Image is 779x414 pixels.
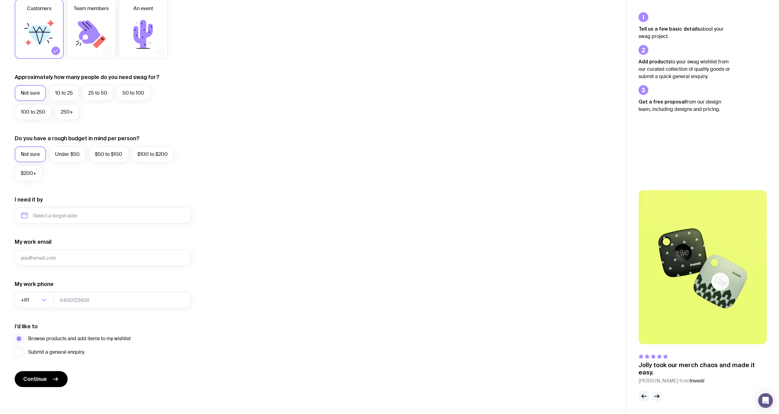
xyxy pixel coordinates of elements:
span: An event [133,5,153,12]
label: My work email [15,238,51,246]
div: Open Intercom Messenger [758,393,773,408]
input: you@email.com [15,250,191,266]
label: $50 to $100 [89,146,128,162]
p: to your swag wishlist from our curated collection of quality goods or submit a quick general enqu... [639,58,730,80]
label: $100 to $200 [131,146,174,162]
input: Search for option [30,292,40,308]
div: Search for option [15,292,54,308]
label: 50 to 100 [116,85,150,101]
p: about your swag project. [639,25,730,40]
label: Not sure [15,85,46,101]
button: Continue [15,371,68,387]
label: 250+ [54,104,79,120]
label: 10 to 25 [49,85,79,101]
label: I need it by [15,196,43,203]
span: Browse products and add items to my wishlist [28,335,131,342]
input: Select a target date [15,208,191,224]
strong: Add products [639,59,671,64]
p: Jolly took our merch chaos and made it easy. [639,361,767,376]
span: Team members [74,5,109,12]
label: $200+ [15,165,43,181]
span: Submit a general enquiry [28,348,84,356]
label: My work phone [15,280,54,288]
label: 25 to 50 [82,85,113,101]
label: Under $50 [49,146,86,162]
label: Not sure [15,146,46,162]
span: Customers [27,5,51,12]
strong: Get a free proposal [639,99,686,104]
span: Continue [23,375,47,383]
input: 0400123456 [54,292,191,308]
label: Approximately how many people do you need swag for? [15,73,159,81]
cite: [PERSON_NAME] from [639,377,767,385]
strong: Tell us a few basic details [639,26,700,32]
span: Investr [690,378,705,384]
p: from our design team, including designs and pricing. [639,98,730,113]
label: I’d like to [15,323,38,330]
label: 100 to 250 [15,104,51,120]
span: +61 [21,292,30,308]
label: Do you have a rough budget in mind per person? [15,135,140,142]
